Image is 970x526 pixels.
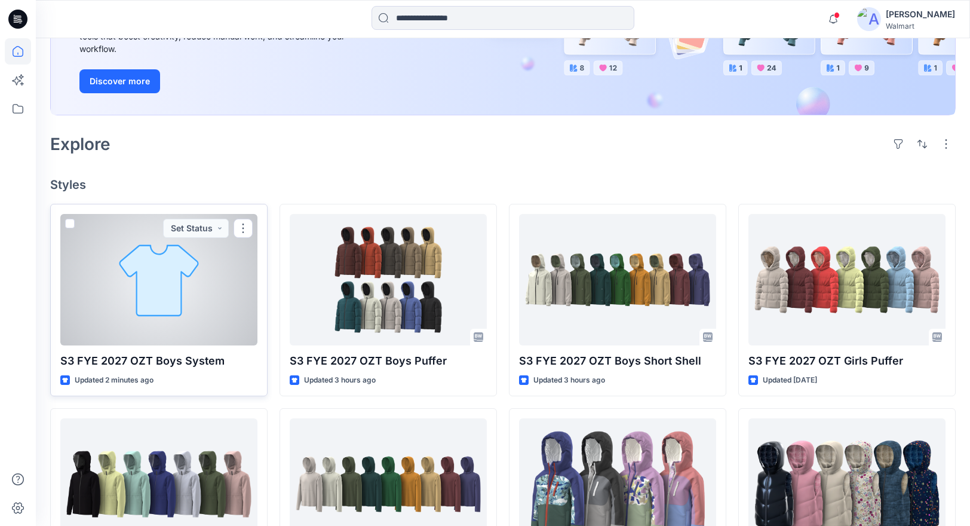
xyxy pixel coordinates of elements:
[748,353,946,369] p: S3 FYE 2027 OZT Girls Puffer
[763,374,817,387] p: Updated [DATE]
[75,374,154,387] p: Updated 2 minutes ago
[290,353,487,369] p: S3 FYE 2027 OZT Boys Puffer
[60,353,257,369] p: S3 FYE 2027 OZT Boys System
[290,214,487,345] a: S3 FYE 2027 OZT Boys Puffer
[519,214,716,345] a: S3 FYE 2027 OZT Boys Short Shell
[533,374,605,387] p: Updated 3 hours ago
[50,178,956,192] h4: Styles
[748,214,946,345] a: S3 FYE 2027 OZT Girls Puffer
[886,7,955,22] div: [PERSON_NAME]
[857,7,881,31] img: avatar
[60,214,257,345] a: S3 FYE 2027 OZT Boys System
[886,22,955,30] div: Walmart
[79,69,160,93] button: Discover more
[79,69,348,93] a: Discover more
[519,353,716,369] p: S3 FYE 2027 OZT Boys Short Shell
[304,374,376,387] p: Updated 3 hours ago
[50,134,110,154] h2: Explore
